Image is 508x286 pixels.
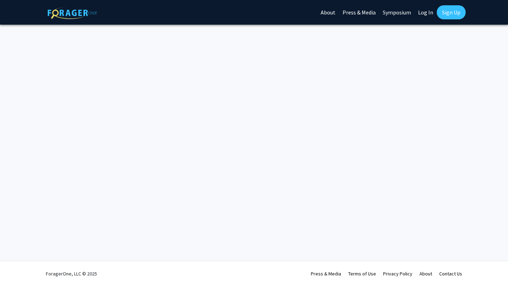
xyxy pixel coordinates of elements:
a: Terms of Use [348,271,376,277]
div: ForagerOne, LLC © 2025 [46,261,97,286]
a: Contact Us [439,271,462,277]
a: Press & Media [311,271,341,277]
a: Sign Up [437,5,466,19]
a: Privacy Policy [383,271,412,277]
img: ForagerOne Logo [48,7,97,19]
a: About [419,271,432,277]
